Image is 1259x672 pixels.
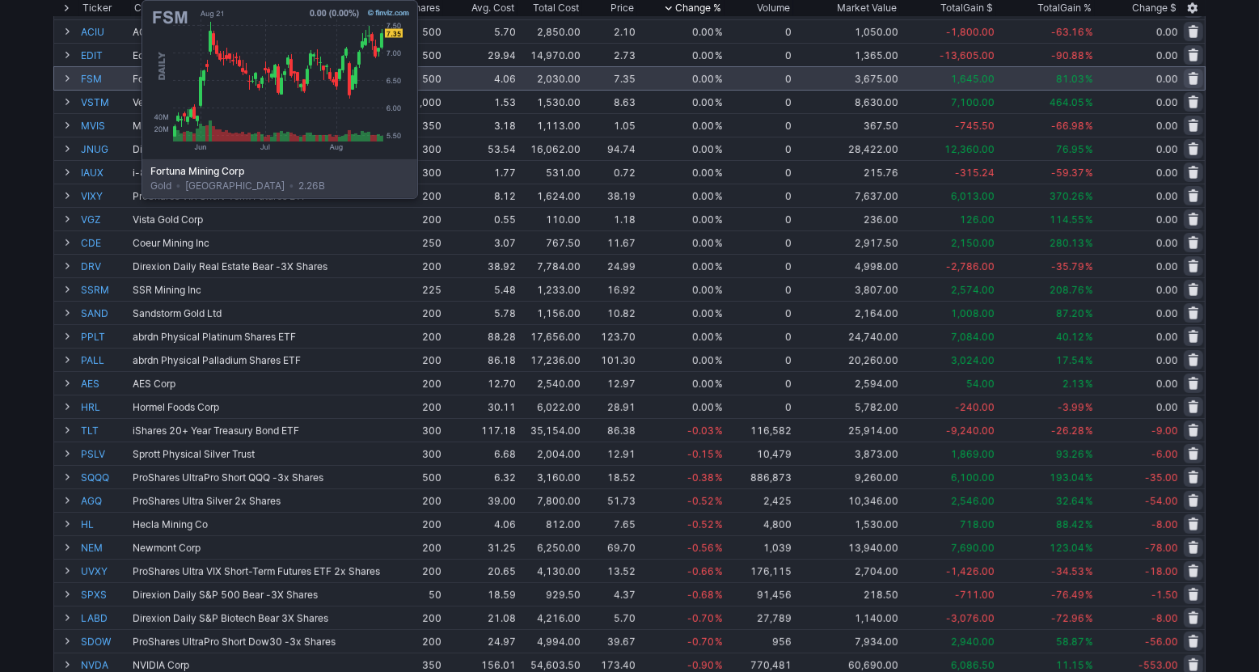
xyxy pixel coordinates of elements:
span: -35.00 [1145,471,1178,484]
td: 200 [385,512,443,535]
span: -745.50 [955,120,995,132]
span: 280.13 [1050,237,1084,249]
span: % [1085,378,1093,390]
span: 0.00 [1156,167,1178,179]
span: 12,360.00 [944,143,995,155]
td: 200 [385,324,443,348]
div: ProShares VIX Short-Term Futures ETF [133,190,383,202]
span: -54.00 [1145,495,1178,507]
span: 208.76 [1050,284,1084,296]
span: 0.00 [692,190,714,202]
td: 53.54 [443,137,518,160]
div: Microvision Inc [133,120,383,132]
span: % [1085,307,1093,319]
span: % [715,260,723,273]
td: 0 [725,160,793,184]
td: 0 [725,207,793,230]
td: 200 [385,254,443,277]
td: 86.38 [582,418,638,442]
div: Direxion Daily Real Estate Bear -3X Shares [133,260,383,273]
td: 0 [725,113,793,137]
td: 1,624.00 [518,184,582,207]
a: HRL [81,395,129,418]
span: 32.64 [1056,495,1084,507]
div: Fortuna Mining Corp [133,73,383,85]
a: MVIS [81,114,129,137]
td: 4.06 [443,66,518,90]
span: -9,240.00 [946,425,995,437]
td: 4,998.00 [793,254,900,277]
td: 225 [385,277,443,301]
span: -9.00 [1151,425,1178,437]
span: 0.00 [1156,237,1178,249]
span: -26.28 [1051,425,1084,437]
td: 3,807.00 [793,277,900,301]
td: 1,365.00 [793,43,900,66]
td: 7,637.00 [793,184,900,207]
a: VIXY [81,184,129,207]
td: 1,050.00 [793,19,900,43]
td: 5,782.00 [793,395,900,418]
td: 7.35 [582,66,638,90]
a: CDE [81,231,129,254]
div: Coeur Mining Inc [133,237,383,249]
span: 0.00 [1156,96,1178,108]
td: 14,970.00 [518,43,582,66]
td: 10,479 [725,442,793,465]
td: 5.78 [443,301,518,324]
span: -240.00 [955,401,995,413]
span: 2,150.00 [951,237,995,249]
a: VSTM [81,91,129,113]
td: 0 [725,19,793,43]
td: 0 [725,301,793,324]
td: 2,004.00 [518,442,582,465]
td: 28,422.00 [793,137,900,160]
span: 0.00 [692,213,714,226]
td: 1.18 [582,207,638,230]
td: 2,425 [725,488,793,512]
td: 200 [385,348,443,371]
span: % [1085,284,1093,296]
span: -59.37 [1051,167,1084,179]
span: -1,800.00 [946,26,995,38]
span: % [715,425,723,437]
td: 116,582 [725,418,793,442]
span: % [1085,448,1093,460]
span: 0.00 [692,96,714,108]
span: 40.12 [1056,331,1084,343]
span: % [1085,495,1093,507]
td: 2,030.00 [518,66,582,90]
span: 2,546.00 [951,495,995,507]
td: 51.73 [582,488,638,512]
td: 0 [725,324,793,348]
span: 0.00 [1156,284,1178,296]
span: % [1085,213,1093,226]
td: 500 [385,465,443,488]
a: PALL [81,349,129,371]
td: 767.50 [518,230,582,254]
td: 0 [725,254,793,277]
td: 4.06 [443,512,518,535]
a: PSLV [81,442,129,465]
span: 0.00 [1156,73,1178,85]
td: 2,917.50 [793,230,900,254]
td: 200 [385,207,443,230]
td: 11.67 [582,230,638,254]
td: 8.63 [582,90,638,113]
a: VGZ [81,208,129,230]
span: % [715,331,723,343]
td: 1,113.00 [518,113,582,137]
td: 3,160.00 [518,465,582,488]
td: 3.07 [443,230,518,254]
span: % [715,26,723,38]
a: TLT [81,419,129,442]
td: 200 [385,371,443,395]
span: 0.00 [1156,378,1178,390]
td: 12.70 [443,371,518,395]
span: 2,574.00 [951,284,995,296]
div: Sandstorm Gold Ltd [133,307,383,319]
a: IAUX [81,161,129,184]
span: 0.00 [1156,401,1178,413]
td: 886,873 [725,465,793,488]
td: 0 [725,137,793,160]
